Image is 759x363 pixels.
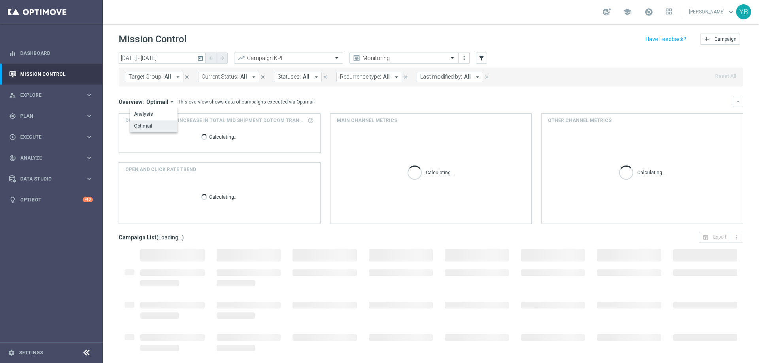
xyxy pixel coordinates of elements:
[9,113,85,120] div: Plan
[460,53,468,63] button: more_vert
[403,74,408,80] i: close
[483,73,490,81] button: close
[250,73,257,81] i: arrow_drop_down
[125,166,196,173] h4: OPEN AND CLICK RATE TREND
[9,197,93,203] button: lightbulb Optibot +10
[184,74,190,80] i: close
[134,111,153,118] div: Analysis
[420,73,462,80] span: Last modified by:
[125,117,305,124] span: Direct Response VS Increase In Total Mid Shipment Dotcom Transaction Amount
[9,50,93,56] div: equalizer Dashboard
[476,53,487,64] button: filter_alt
[9,71,93,77] button: Mission Control
[119,98,144,105] h3: Overview:
[646,36,686,42] input: Have Feedback?
[393,73,400,81] i: arrow_drop_down
[209,193,238,200] p: Calculating...
[182,234,184,241] span: )
[9,155,93,161] button: track_changes Analyze keyboard_arrow_right
[9,92,93,98] div: person_search Explore keyboard_arrow_right
[168,98,176,105] i: arrow_drop_down
[125,72,183,82] button: Target Group: All arrow_drop_down
[20,43,93,64] a: Dashboard
[8,349,15,356] i: settings
[119,53,206,64] input: Select date range
[85,175,93,182] i: keyboard_arrow_right
[144,98,178,105] button: Optimail arrow_drop_down
[20,189,83,210] a: Optibot
[85,133,93,141] i: keyboard_arrow_right
[196,53,206,64] button: today
[208,55,214,61] i: arrow_back
[85,91,93,99] i: keyboard_arrow_right
[237,54,245,62] i: trending_up
[623,8,632,16] span: school
[426,168,454,176] p: Calculating...
[733,234,740,241] i: more_vert
[20,64,93,85] a: Mission Control
[9,64,93,85] div: Mission Control
[178,98,315,105] div: This overview shows data of campaigns executed via Optimail
[548,117,612,124] h4: Other channel metrics
[198,72,259,82] button: Current Status: All arrow_drop_down
[9,134,85,141] div: Execute
[20,156,85,160] span: Analyze
[484,74,489,80] i: close
[714,36,736,42] span: Campaign
[20,114,85,118] span: Plan
[240,73,247,80] span: All
[209,133,238,140] p: Calculating...
[202,73,238,80] span: Current Status:
[146,98,168,105] span: Optimail
[699,232,730,243] button: open_in_browser Export
[9,134,16,141] i: play_circle_outline
[119,34,187,45] h1: Mission Control
[134,122,152,130] div: Optimail
[353,54,361,62] i: preview
[9,175,85,182] div: Data Studio
[736,4,751,19] div: YB
[402,73,409,81] button: close
[702,234,709,241] i: open_in_browser
[727,8,735,16] span: keyboard_arrow_down
[234,53,343,64] ng-select: Campaign KPI
[259,73,266,81] button: close
[383,73,390,80] span: All
[9,113,16,120] i: gps_fixed
[340,73,381,80] span: Recurrence type:
[9,196,16,203] i: lightbulb
[9,50,16,57] i: equalizer
[20,93,85,98] span: Explore
[313,73,320,81] i: arrow_drop_down
[9,154,16,162] i: track_changes
[9,134,93,140] div: play_circle_outline Execute keyboard_arrow_right
[733,97,743,107] button: keyboard_arrow_down
[164,73,171,80] span: All
[260,74,266,80] i: close
[183,73,191,81] button: close
[9,154,85,162] div: Analyze
[303,73,310,80] span: All
[349,53,459,64] ng-select: Monitoring
[9,176,93,182] button: Data Studio keyboard_arrow_right
[19,350,43,355] a: Settings
[323,74,328,80] i: close
[83,197,93,202] div: +10
[9,92,85,99] div: Explore
[417,72,483,82] button: Last modified by: All arrow_drop_down
[336,72,402,82] button: Recurrence type: All arrow_drop_down
[9,189,93,210] div: Optibot
[478,55,485,62] i: filter_alt
[159,234,182,241] span: Loading...
[9,113,93,119] button: gps_fixed Plan keyboard_arrow_right
[119,234,184,241] h3: Campaign List
[197,55,204,62] i: today
[9,92,16,99] i: person_search
[337,117,397,124] h4: Main channel metrics
[688,6,736,18] a: [PERSON_NAME]keyboard_arrow_down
